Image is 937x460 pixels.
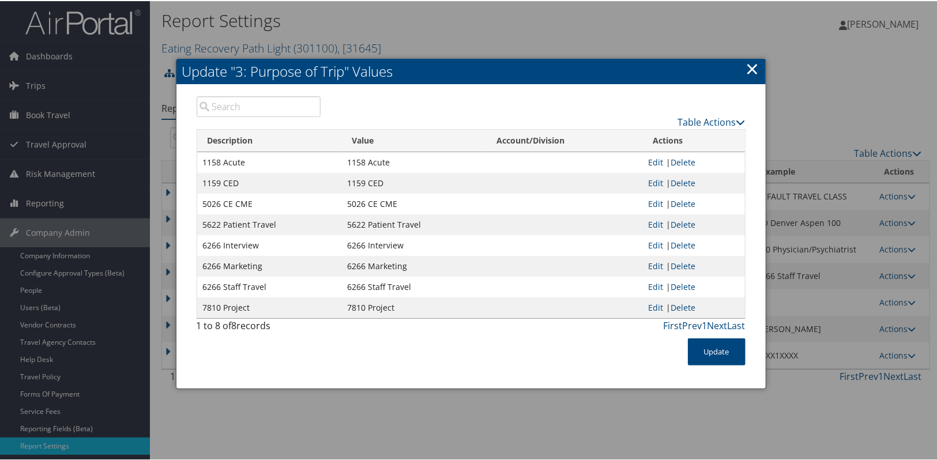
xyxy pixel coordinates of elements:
[341,234,486,255] td: 6266 Interview
[648,239,663,250] a: Edit
[197,296,342,317] td: 7810 Project
[176,58,766,83] h2: Update "3: Purpose of Trip" Values
[197,318,321,337] div: 1 to 8 of records
[642,276,744,296] td: |
[648,259,663,270] a: Edit
[642,213,744,234] td: |
[341,296,486,317] td: 7810 Project
[688,337,746,364] button: Update
[197,213,342,234] td: 5622 Patient Travel
[341,193,486,213] td: 5026 CE CME
[197,95,321,116] input: Search
[197,255,342,276] td: 6266 Marketing
[642,151,744,172] td: |
[197,151,342,172] td: 1158 Acute
[341,172,486,193] td: 1159 CED
[648,218,663,229] a: Edit
[648,301,663,312] a: Edit
[671,197,695,208] a: Delete
[197,129,342,151] th: Description: activate to sort column descending
[642,255,744,276] td: |
[486,129,642,151] th: Account/Division: activate to sort column ascending
[341,129,486,151] th: Value: activate to sort column ascending
[746,56,759,79] a: ×
[642,296,744,317] td: |
[642,129,744,151] th: Actions
[232,318,237,331] span: 8
[648,156,663,167] a: Edit
[702,318,708,331] a: 1
[642,234,744,255] td: |
[197,276,342,296] td: 6266 Staff Travel
[671,280,695,291] a: Delete
[671,156,695,167] a: Delete
[341,151,486,172] td: 1158 Acute
[708,318,728,331] a: Next
[197,234,342,255] td: 6266 Interview
[671,176,695,187] a: Delete
[678,115,746,127] a: Table Actions
[671,259,695,270] a: Delete
[341,276,486,296] td: 6266 Staff Travel
[671,301,695,312] a: Delete
[197,193,342,213] td: 5026 CE CME
[341,255,486,276] td: 6266 Marketing
[197,172,342,193] td: 1159 CED
[642,172,744,193] td: |
[728,318,746,331] a: Last
[648,176,663,187] a: Edit
[642,193,744,213] td: |
[664,318,683,331] a: First
[648,280,663,291] a: Edit
[648,197,663,208] a: Edit
[683,318,702,331] a: Prev
[341,213,486,234] td: 5622 Patient Travel
[671,239,695,250] a: Delete
[671,218,695,229] a: Delete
